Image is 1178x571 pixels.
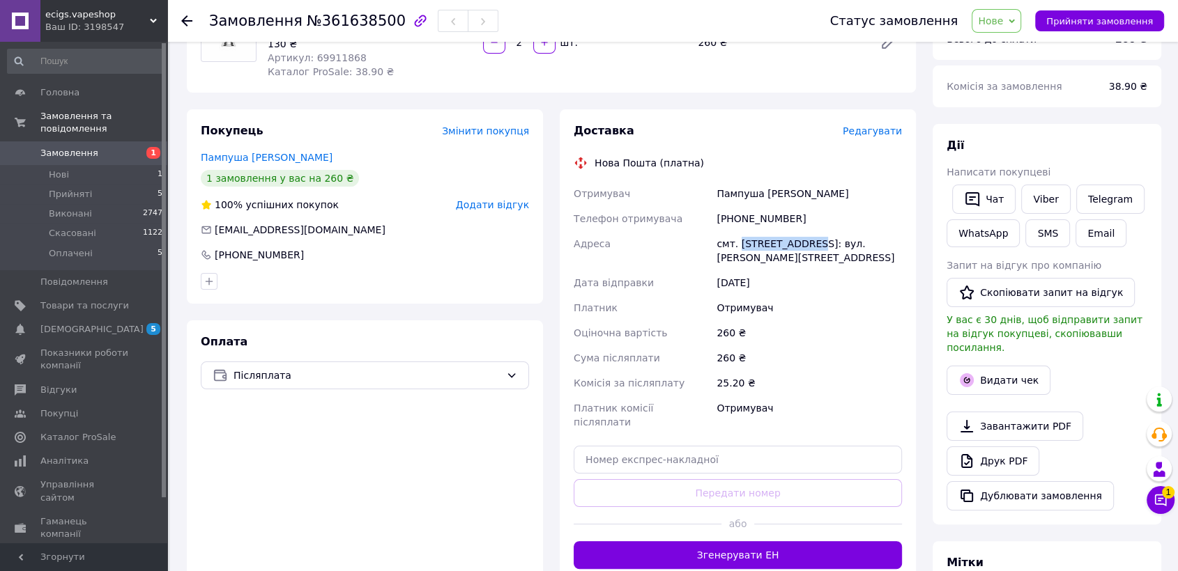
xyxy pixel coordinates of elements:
[143,208,162,220] span: 2747
[714,370,905,396] div: 25.20 ₴
[1109,81,1147,92] span: 38.90 ₴
[158,169,162,181] span: 1
[574,327,667,338] span: Оціночна вартість
[201,170,359,187] div: 1 замовлення у вас на 260 ₴
[947,314,1142,353] span: У вас є 30 днів, щоб відправити запит на відгук покупцеві, скопіювавши посилання.
[7,49,164,74] input: Пошук
[714,345,905,370] div: 260 ₴
[215,199,243,210] span: 100%
[574,124,634,137] span: Доставка
[947,139,964,152] span: Дії
[1076,219,1126,247] button: Email
[947,446,1039,476] a: Друк PDF
[830,14,958,28] div: Статус замовлення
[1025,219,1070,247] button: SMS
[49,208,92,220] span: Виконані
[947,260,1101,271] span: Запит на відгук про компанію
[49,227,96,240] span: Скасовані
[574,446,902,474] input: Номер експрес-накладної
[158,188,162,201] span: 5
[947,481,1114,510] button: Дублювати замовлення
[947,278,1135,307] button: Скопіювати запит на відгук
[213,248,305,262] div: [PHONE_NUMBER]
[947,81,1062,92] span: Комісія за замовлення
[268,52,367,63] span: Артикул: 69911868
[574,277,654,288] span: Дата відправки
[40,431,116,444] span: Каталог ProSale
[40,478,129,503] span: Управління сайтом
[442,125,529,136] span: Змінити покупця
[40,147,98,159] span: Замовлення
[45,8,150,21] span: ecigs.vapeshop
[1115,33,1147,45] b: 260 ₴
[714,320,905,345] div: 260 ₴
[1046,16,1153,26] span: Прийняти замовлення
[143,227,162,240] span: 1122
[201,335,247,348] span: Оплата
[209,13,303,29] span: Замовлення
[574,377,684,389] span: Комісія за післяплату
[874,29,902,56] a: Редагувати
[146,323,160,335] span: 5
[1035,10,1164,31] button: Прийняти замовлення
[1021,185,1070,214] a: Viber
[843,125,902,136] span: Редагувати
[574,238,611,249] span: Адреса
[714,396,905,435] div: Отримувач
[947,556,984,569] span: Мітки
[947,33,1037,45] span: Всього до сплати
[268,37,472,51] div: 130 ₴
[49,188,92,201] span: Прийняті
[947,166,1050,178] span: Написати покупцеві
[40,110,167,135] span: Замовлення та повідомлення
[574,402,653,428] span: Платник комісії післяплати
[591,156,707,170] div: Нова Пошта (платна)
[40,515,129,540] span: Гаманець компанії
[947,366,1050,395] button: Видати чек
[574,541,902,569] button: Згенерувати ЕН
[201,152,332,163] a: Пампуша [PERSON_NAME]
[40,86,79,99] span: Головна
[1147,486,1175,514] button: Чат з покупцем1
[978,15,1003,26] span: Нове
[201,124,263,137] span: Покупець
[456,199,529,210] span: Додати відгук
[40,407,78,420] span: Покупці
[714,181,905,206] div: Пампуша [PERSON_NAME]
[1076,185,1145,214] a: Telegram
[714,270,905,295] div: [DATE]
[714,295,905,320] div: Отримувач
[45,21,167,33] div: Ваш ID: 3198547
[49,247,93,260] span: Оплачені
[947,412,1083,441] a: Завантажити PDF
[215,224,385,235] span: [EMAIL_ADDRESS][DOMAIN_NAME]
[714,231,905,270] div: смт. [STREET_ADDRESS]: вул. [PERSON_NAME][STREET_ADDRESS]
[714,206,905,231] div: [PHONE_NUMBER]
[574,188,630,199] span: Отримувач
[40,299,129,312] span: Товари та послуги
[201,198,339,212] div: успішних покупок
[721,517,754,531] span: або
[146,147,160,159] span: 1
[574,302,618,313] span: Платник
[40,323,144,336] span: [DEMOGRAPHIC_DATA]
[181,14,192,28] div: Повернутися назад
[268,66,394,77] span: Каталог ProSale: 38.90 ₴
[40,276,108,288] span: Повідомлення
[307,13,406,29] span: №361638500
[947,219,1020,247] a: WhatsApp
[574,213,682,224] span: Телефон отримувача
[692,33,869,52] div: 260 ₴
[158,247,162,260] span: 5
[574,352,660,363] span: Сума післяплати
[557,36,579,49] div: шт.
[1162,486,1175,499] span: 1
[234,368,500,383] span: Післяплата
[40,347,129,372] span: Показники роботи компанії
[40,455,89,467] span: Аналітика
[49,169,69,181] span: Нові
[40,384,77,396] span: Відгуки
[952,185,1016,214] button: Чат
